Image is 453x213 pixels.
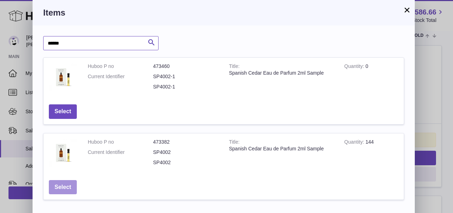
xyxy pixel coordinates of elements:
dt: Huboo P no [88,63,153,70]
strong: Title [229,63,240,71]
strong: Quantity [344,63,366,71]
button: × [403,6,411,14]
dd: SP4002-1 [153,73,219,80]
dd: SP4002-1 [153,84,219,90]
td: 144 [339,133,404,175]
button: Select [49,180,77,195]
dd: 473382 [153,139,219,145]
strong: Title [229,139,240,146]
dt: Current Identifier [88,149,153,156]
dd: SP4002 [153,159,219,166]
dt: Huboo P no [88,139,153,145]
div: Spanish Cedar Eau de Parfum 2ml Sample [229,145,334,152]
div: Spanish Cedar Eau de Parfum 2ml Sample [229,70,334,76]
h3: Items [43,7,404,18]
button: Select [49,104,77,119]
strong: Quantity [344,139,366,146]
dd: 473460 [153,63,219,70]
img: Spanish Cedar Eau de Parfum 2ml Sample [49,139,77,167]
dd: SP4002 [153,149,219,156]
td: 0 [339,58,404,99]
img: Spanish Cedar Eau de Parfum 2ml Sample [49,63,77,91]
dt: Current Identifier [88,73,153,80]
